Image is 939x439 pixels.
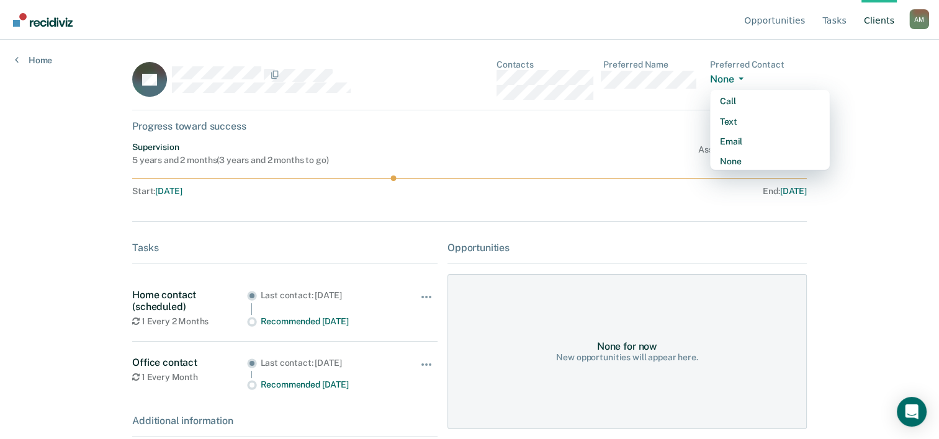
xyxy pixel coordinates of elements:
[710,73,748,87] button: None
[132,142,328,153] div: Supervision
[13,13,73,27] img: Recidiviz
[597,340,657,352] div: None for now
[155,186,182,196] span: [DATE]
[909,9,929,29] button: Profile dropdown button
[132,372,246,383] div: 1 Every Month
[780,186,807,196] span: [DATE]
[15,55,52,66] a: Home
[132,289,246,313] div: Home contact (scheduled)
[710,90,830,171] div: Dropdown Menu
[475,186,807,197] div: End :
[261,290,400,301] div: Last contact: [DATE]
[132,415,438,427] div: Additional information
[447,242,807,254] div: Opportunities
[132,242,438,254] div: Tasks
[556,352,698,363] div: New opportunities will appear here.
[720,117,820,127] div: Text
[909,9,929,29] div: A M
[261,316,400,327] div: Recommended [DATE]
[132,357,246,368] div: Office contact
[261,358,400,368] div: Last contact: [DATE]
[897,397,927,427] div: Open Intercom Messenger
[720,156,820,167] div: None
[261,379,400,390] div: Recommended [DATE]
[720,96,820,107] div: Call
[132,186,470,197] div: Start :
[720,136,820,147] div: Email
[698,142,807,166] div: Assigned to
[496,60,593,70] dt: Contacts
[603,60,700,70] dt: Preferred Name
[710,60,807,70] dt: Preferred Contact
[132,316,246,327] div: 1 Every 2 Months
[132,155,328,166] div: 5 years and 2 months ( 3 years and 2 months to go )
[132,120,807,132] div: Progress toward success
